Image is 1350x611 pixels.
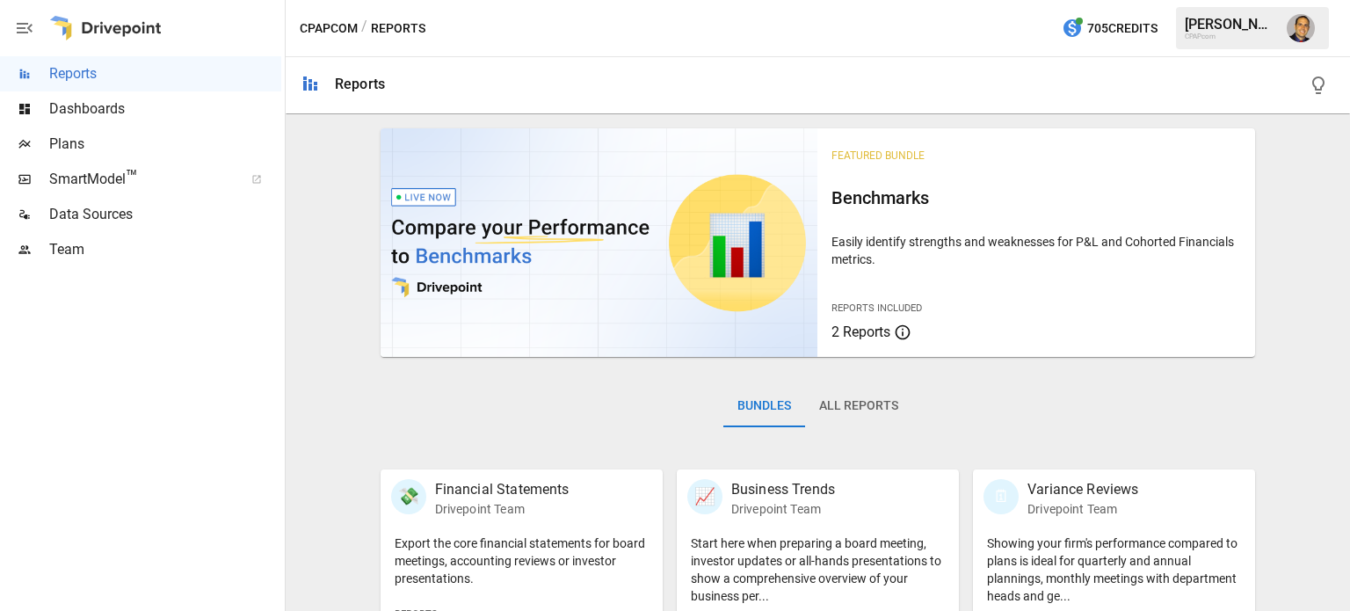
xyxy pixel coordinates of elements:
[731,500,835,518] p: Drivepoint Team
[300,18,358,40] button: CPAPcom
[731,479,835,500] p: Business Trends
[1027,500,1138,518] p: Drivepoint Team
[1185,16,1276,33] div: [PERSON_NAME]
[831,302,922,314] span: Reports Included
[395,535,649,587] p: Export the core financial statements for board meetings, accounting reviews or investor presentat...
[335,76,385,92] div: Reports
[1087,18,1158,40] span: 705 Credits
[1276,4,1325,53] button: Tom Gatto
[1287,14,1315,42] img: Tom Gatto
[1185,33,1276,40] div: CPAPcom
[1055,12,1165,45] button: 705Credits
[1027,479,1138,500] p: Variance Reviews
[435,500,570,518] p: Drivepoint Team
[435,479,570,500] p: Financial Statements
[691,535,945,605] p: Start here when preparing a board meeting, investor updates or all-hands presentations to show a ...
[805,385,912,427] button: All Reports
[49,63,281,84] span: Reports
[831,149,925,162] span: Featured Bundle
[126,166,138,188] span: ™
[983,479,1019,514] div: 🗓
[831,184,1241,212] h6: Benchmarks
[49,239,281,260] span: Team
[723,385,805,427] button: Bundles
[49,134,281,155] span: Plans
[831,324,890,340] span: 2 Reports
[49,98,281,120] span: Dashboards
[831,233,1241,268] p: Easily identify strengths and weaknesses for P&L and Cohorted Financials metrics.
[361,18,367,40] div: /
[687,479,722,514] div: 📈
[987,535,1241,605] p: Showing your firm's performance compared to plans is ideal for quarterly and annual plannings, mo...
[49,204,281,225] span: Data Sources
[391,479,426,514] div: 💸
[49,169,232,190] span: SmartModel
[381,128,818,357] img: video thumbnail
